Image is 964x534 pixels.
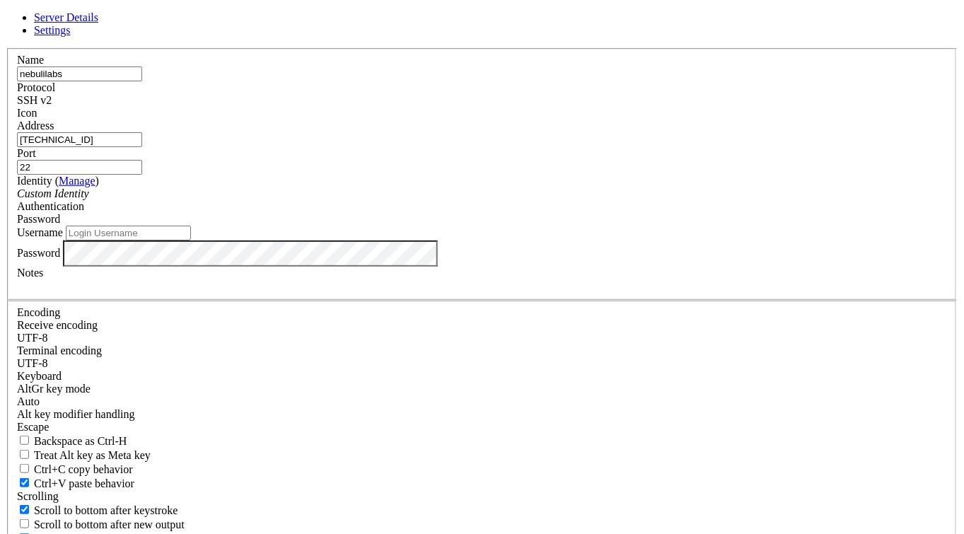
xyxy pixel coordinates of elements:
span: ( ) [55,175,99,187]
input: Ctrl+V paste behavior [20,478,29,487]
label: Notes [17,267,43,279]
label: Name [17,54,44,66]
input: Scroll to bottom after keystroke [20,505,29,514]
label: Ctrl+V pastes if true, sends ^V to host if false. Ctrl+Shift+V sends ^V to host if true, pastes i... [17,477,134,489]
div: Escape [17,421,947,434]
label: Identity [17,175,99,187]
label: Icon [17,107,37,119]
div: Custom Identity [17,187,947,200]
label: Encoding [17,306,60,318]
span: Backspace as Ctrl-H [34,435,127,447]
input: Scroll to bottom after new output [20,519,29,528]
input: Port Number [17,160,142,175]
input: Treat Alt key as Meta key [20,450,29,459]
label: Protocol [17,81,55,93]
label: Password [17,247,60,259]
label: Scroll to bottom after new output. [17,518,185,530]
div: Password [17,213,947,226]
a: Server Details [34,11,98,23]
label: Authentication [17,200,84,212]
label: The default terminal encoding. ISO-2022 enables character map translations (like graphics maps). ... [17,344,102,356]
div: SSH v2 [17,94,947,107]
label: Scrolling [17,490,59,502]
input: Backspace as Ctrl-H [20,436,29,445]
span: SSH v2 [17,94,52,106]
label: Keyboard [17,370,62,382]
span: UTF-8 [17,332,48,344]
label: Whether to scroll to the bottom on any keystroke. [17,504,178,516]
span: Scroll to bottom after keystroke [34,504,178,516]
span: Escape [17,421,49,433]
label: Controls how the Alt key is handled. Escape: Send an ESC prefix. 8-Bit: Add 128 to the typed char... [17,408,135,420]
label: Whether the Alt key acts as a Meta key or as a distinct Alt key. [17,449,151,461]
input: Host Name or IP [17,132,142,147]
div: UTF-8 [17,332,947,344]
div: UTF-8 [17,357,947,370]
label: Username [17,226,63,238]
label: Set the expected encoding for data received from the host. If the encodings do not match, visual ... [17,383,91,395]
label: Set the expected encoding for data received from the host. If the encodings do not match, visual ... [17,319,98,331]
span: Ctrl+C copy behavior [34,463,133,475]
label: If true, the backspace should send BS ('\x08', aka ^H). Otherwise the backspace key should send '... [17,435,127,447]
span: UTF-8 [17,357,48,369]
input: Server Name [17,66,142,81]
label: Ctrl-C copies if true, send ^C to host if false. Ctrl-Shift-C sends ^C to host if true, copies if... [17,463,133,475]
label: Port [17,147,36,159]
span: Ctrl+V paste behavior [34,477,134,489]
a: Settings [34,24,71,36]
span: Password [17,213,60,225]
input: Ctrl+C copy behavior [20,464,29,473]
span: Auto [17,395,40,407]
i: Custom Identity [17,187,89,199]
span: Treat Alt key as Meta key [34,449,151,461]
label: Address [17,120,54,132]
a: Manage [59,175,95,187]
span: Scroll to bottom after new output [34,518,185,530]
div: Auto [17,395,947,408]
input: Login Username [66,226,191,240]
